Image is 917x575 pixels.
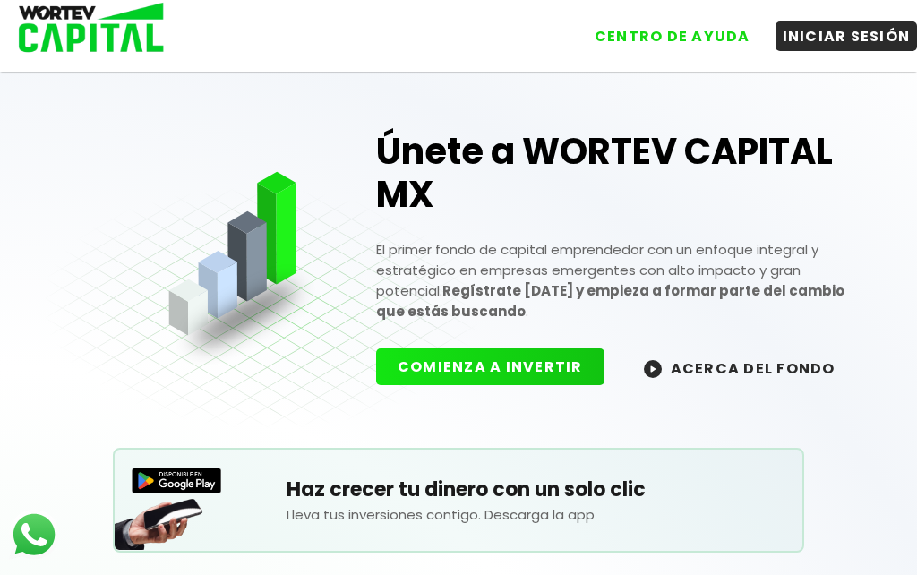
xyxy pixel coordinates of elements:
[376,281,844,321] strong: Regístrate [DATE] y empieza a formar parte del cambio que estás buscando
[376,239,871,322] p: El primer fondo de capital emprendedor con un enfoque integral y estratégico en empresas emergent...
[287,475,802,504] h5: Haz crecer tu dinero con un solo clic
[376,348,604,385] button: COMIENZA A INVERTIR
[376,356,622,377] a: COMIENZA A INVERTIR
[287,504,802,525] p: Lleva tus inversiones contigo. Descarga la app
[587,21,758,51] button: CENTRO DE AYUDA
[9,510,59,560] img: logos_whatsapp-icon.242b2217.svg
[115,481,204,549] img: Teléfono
[644,360,662,378] img: wortev-capital-acerca-del-fondo
[570,8,758,51] a: CENTRO DE AYUDA
[376,130,871,216] h1: Únete a WORTEV CAPITAL MX
[132,468,221,493] img: Disponible en Google Play
[622,348,857,387] button: ACERCA DEL FONDO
